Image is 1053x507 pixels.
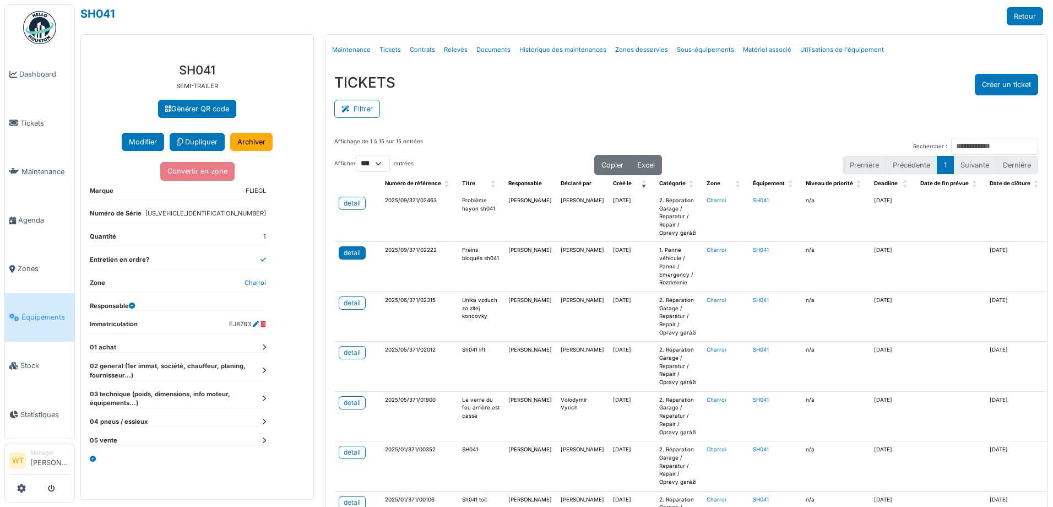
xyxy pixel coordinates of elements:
td: [PERSON_NAME] [556,292,609,341]
h3: SH041 [90,63,305,77]
button: Filtrer [334,100,380,118]
td: [DATE] [609,292,655,341]
td: [DATE] [870,391,916,441]
dt: Marque [90,186,113,200]
span: Catégorie [659,180,686,186]
select: Afficherentrées [356,155,390,172]
td: [DATE] [985,441,1047,491]
td: n/a [801,441,870,491]
td: 2025/09/371/02222 [381,242,458,292]
a: Charroi [245,279,266,287]
td: 2025/05/371/01900 [381,391,458,441]
div: detail [344,198,361,208]
span: Équipement: Activate to sort [788,175,795,192]
td: [DATE] [870,441,916,491]
div: detail [344,248,361,258]
td: n/a [801,242,870,292]
span: Niveau de priorité: Activate to sort [856,175,863,192]
td: [DATE] [609,242,655,292]
a: Tickets [5,99,74,147]
span: Déclaré par [561,180,591,186]
a: Agenda [5,196,74,244]
a: Retour [1007,7,1043,25]
span: Agenda [18,215,70,225]
a: Stock [5,342,74,390]
a: detail [339,197,366,210]
span: Dashboard [19,69,70,79]
dd: FLIEGL [246,186,266,196]
td: [PERSON_NAME] [556,192,609,242]
div: detail [344,298,361,308]
span: Maintenance [21,166,70,177]
td: Sh041 lift [458,342,504,391]
li: [PERSON_NAME] [30,449,70,472]
td: n/a [801,192,870,242]
dt: 02 general (1er immat, société, chauffeur, planing, fournisseur...) [90,362,266,380]
dt: Zone [90,278,105,292]
td: [DATE] [609,441,655,491]
span: Numéro de référence: Activate to sort [444,175,451,192]
button: Créer un ticket [975,74,1038,95]
a: SH041 [753,297,769,303]
dt: Immatriculation [90,320,138,333]
td: [DATE] [985,342,1047,391]
span: Zones [18,263,70,274]
span: Catégorie: Activate to sort [689,175,696,192]
a: Matériel associé [739,37,796,63]
a: Charroi [707,397,726,403]
td: 2025/01/371/00352 [381,441,458,491]
dt: Numéro de Série [90,209,142,223]
a: Charroi [707,347,726,353]
a: Zones [5,245,74,293]
td: Problème hayon sh041 [458,192,504,242]
span: Créé le: Activate to remove sorting [642,175,648,192]
span: Niveau de priorité [806,180,853,186]
a: Tickets [375,37,405,63]
td: [PERSON_NAME] [504,242,556,292]
td: 2. Réparation Garage / Reparatur / Repair / Opravy garáží [655,192,702,242]
div: Manager [30,449,70,457]
dt: 05 vente [90,436,266,445]
a: SH041 [80,7,115,20]
a: Relevés [439,37,472,63]
a: Historique des maintenances [515,37,611,63]
div: detail [344,348,361,358]
span: Stock [20,360,70,371]
span: Numéro de référence [385,180,441,186]
span: Tickets [20,118,70,128]
dt: 04 pneus / essieux [90,417,266,427]
a: detail [339,346,366,359]
a: Dupliquer [170,133,225,151]
td: 2025/05/371/02012 [381,342,458,391]
a: Statistiques [5,390,74,439]
td: Volodymir Vyrich [556,391,609,441]
td: [PERSON_NAME] [504,391,556,441]
span: Zone [707,180,720,186]
dt: 01 achat [90,343,266,352]
td: n/a [801,391,870,441]
a: detail [339,446,366,459]
div: detail [344,398,361,408]
td: 1. Panne véhicule / Panne / Emergency / Rozdelenie [655,242,702,292]
td: n/a [801,342,870,391]
dt: Responsable [90,301,135,311]
td: 2. Réparation Garage / Reparatur / Repair / Opravy garáží [655,292,702,341]
a: Charroi [707,197,726,203]
td: 2. Réparation Garage / Reparatur / Repair / Opravy garáží [655,391,702,441]
span: Excel [637,161,655,169]
li: WT [9,452,26,469]
a: Maintenance [5,147,74,196]
a: Contrats [405,37,439,63]
td: [DATE] [985,292,1047,341]
a: SH041 [753,247,769,253]
td: 2025/09/371/02463 [381,192,458,242]
a: detail [339,396,366,409]
dd: [US_VEHICLE_IDENTIFICATION_NUMBER] [145,209,266,218]
td: 2. Réparation Garage / Reparatur / Repair / Opravy garáží [655,342,702,391]
a: Générer QR code [158,100,236,118]
a: detail [339,246,366,260]
a: Équipements [5,293,74,342]
button: Copier [594,155,631,175]
p: SEMI-TRAILER [90,82,305,91]
a: Charroi [707,497,726,503]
